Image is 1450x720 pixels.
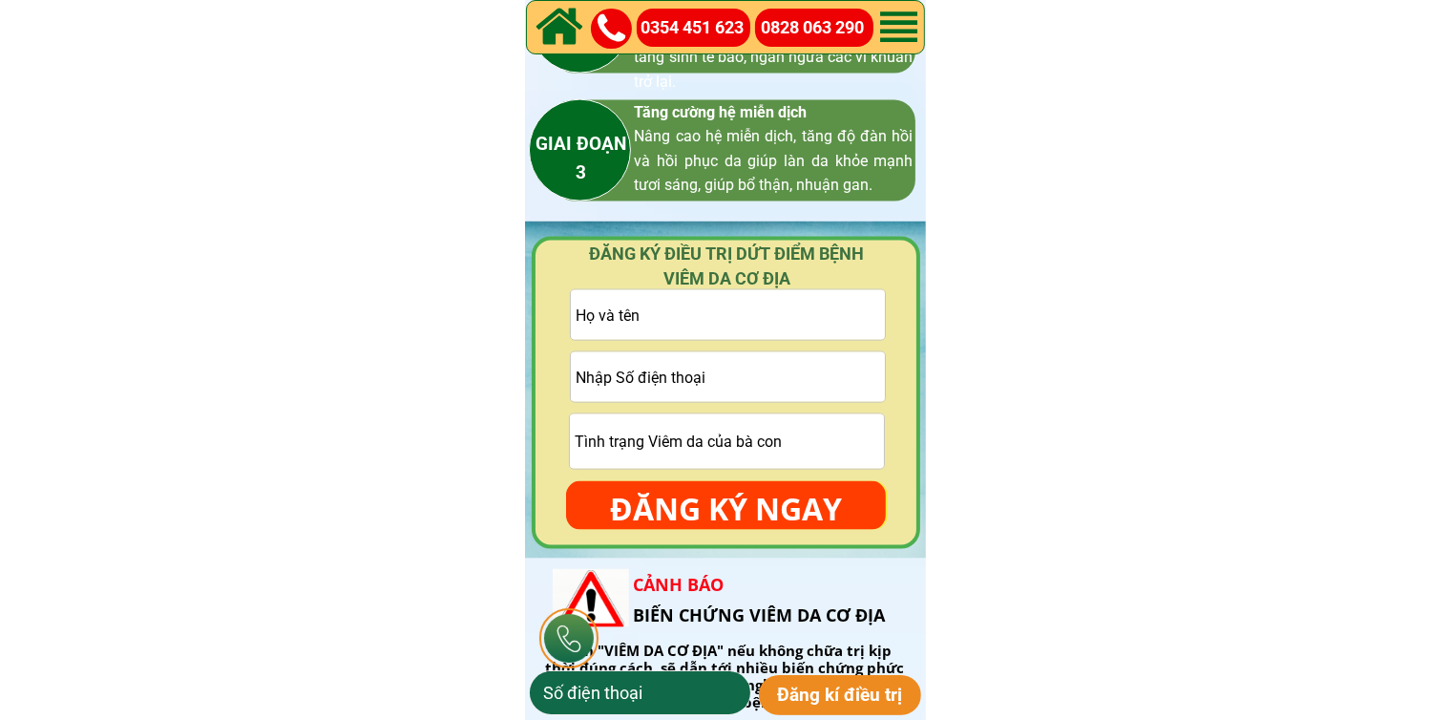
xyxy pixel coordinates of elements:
[759,675,922,715] p: Đăng kí điều trị
[641,14,753,42] a: 0354 451 623
[570,414,884,469] input: Tình trạng Viêm da của bà con
[541,642,908,710] div: Bệnh "VIÊM DA CƠ ĐỊA" nếu không chữa trị kịp thời đúng cách, sẽ dẫn tới nhiều biến chứng phức tạp...
[761,14,874,42] a: 0828 063 290
[633,569,916,631] h2: BIẾN CHỨNG VIÊM DA CƠ ĐỊA
[486,130,677,188] h3: GIAI ĐOẠN 3
[635,127,914,194] span: Nâng cao hệ miễn dịch, tăng độ đàn hồi và hồi phục da giúp làn da khỏe mạnh tươi sáng, giúp bổ th...
[571,290,885,340] input: Họ và tên
[562,242,893,289] h4: ĐĂNG KÝ ĐIỀU TRỊ DỨT ĐIỂM BỆNH VIÊM DA CƠ ĐỊA
[633,573,724,596] span: CẢNH BÁO
[566,481,886,537] p: ĐĂNG KÝ NGAY
[635,100,914,198] h3: Tăng cường hệ miễn dịch
[538,671,742,714] input: Số điện thoại
[571,352,885,402] input: Vui lòng nhập ĐÚNG SỐ ĐIỆN THOẠI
